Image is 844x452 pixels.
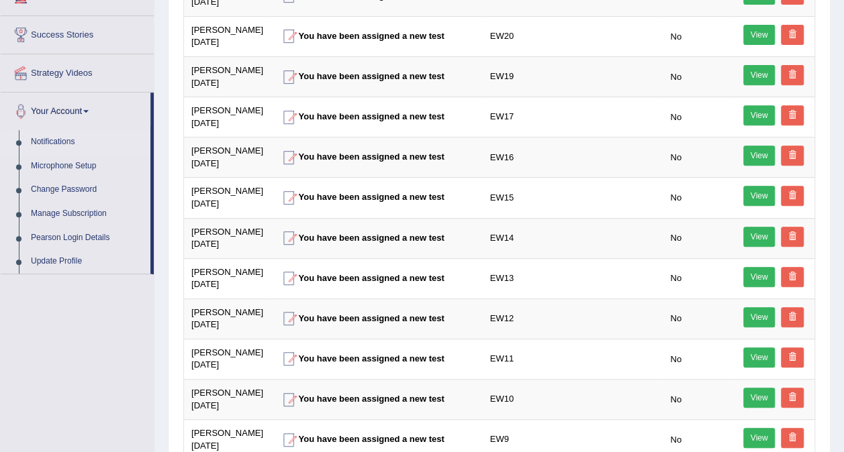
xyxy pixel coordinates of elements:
td: EW14 [483,218,658,258]
td: EW13 [483,258,658,298]
strong: You have been assigned a new test [279,233,444,243]
a: Change Password [25,178,150,202]
a: View [743,307,776,327]
a: View [743,428,776,448]
a: View [743,347,776,368]
a: Delete [781,267,804,287]
span: No [665,433,686,447]
strong: You have been assigned a new test [279,192,444,202]
a: Delete [781,105,804,125]
td: [PERSON_NAME][DATE] [184,339,271,379]
td: EW12 [483,298,658,339]
a: Microphone Setup [25,154,150,178]
strong: You have been assigned a new test [279,394,444,404]
a: View [743,65,776,85]
td: EW19 [483,57,658,97]
td: [PERSON_NAME][DATE] [184,178,271,218]
td: EW11 [483,339,658,379]
td: [PERSON_NAME][DATE] [184,137,271,178]
a: Success Stories [1,16,154,50]
a: Pearson Login Details [25,226,150,250]
strong: You have been assigned a new test [279,71,444,81]
span: No [665,352,686,366]
a: Delete [781,307,804,327]
span: No [665,110,686,124]
a: View [743,388,776,408]
a: View [743,186,776,206]
a: Manage Subscription [25,202,150,226]
strong: You have been assigned a new test [279,152,444,162]
a: Strategy Videos [1,54,154,88]
td: [PERSON_NAME][DATE] [184,16,271,56]
td: EW17 [483,97,658,137]
td: EW10 [483,380,658,420]
a: View [743,146,776,166]
td: EW16 [483,137,658,178]
strong: You have been assigned a new test [279,353,444,363]
a: Delete [781,65,804,85]
span: No [665,190,686,205]
a: Delete [781,347,804,368]
a: Notifications [25,130,150,154]
span: No [665,271,686,285]
strong: You have been assigned a new test [279,313,444,323]
a: Delete [781,146,804,166]
a: View [743,267,776,287]
td: [PERSON_NAME][DATE] [184,380,271,420]
a: Your Account [1,93,150,126]
td: EW20 [483,16,658,56]
a: View [743,105,776,125]
td: [PERSON_NAME][DATE] [184,218,271,258]
span: No [665,70,686,84]
span: No [665,311,686,325]
td: [PERSON_NAME][DATE] [184,258,271,298]
span: No [665,150,686,164]
td: [PERSON_NAME][DATE] [184,298,271,339]
a: View [743,227,776,247]
td: [PERSON_NAME][DATE] [184,57,271,97]
span: No [665,30,686,44]
a: Delete [781,428,804,448]
a: View [743,25,776,45]
span: No [665,392,686,406]
a: Update Profile [25,249,150,274]
td: [PERSON_NAME][DATE] [184,97,271,137]
td: EW15 [483,178,658,218]
a: Delete [781,388,804,408]
a: Delete [781,25,804,45]
a: Delete [781,186,804,206]
strong: You have been assigned a new test [279,31,444,41]
a: Delete [781,227,804,247]
span: No [665,231,686,245]
strong: You have been assigned a new test [279,273,444,283]
strong: You have been assigned a new test [279,434,444,444]
strong: You have been assigned a new test [279,111,444,121]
